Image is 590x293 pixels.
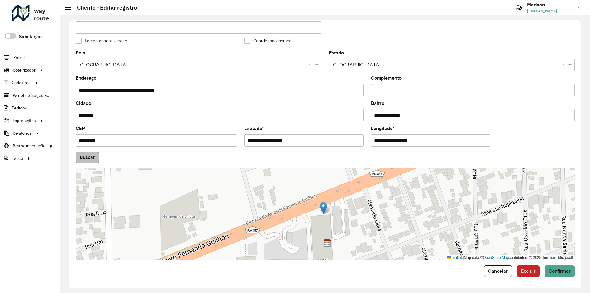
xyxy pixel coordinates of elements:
span: Cancelar [488,268,508,274]
label: Coordenada lacrada [244,38,291,44]
label: País [76,49,85,57]
span: Importações [13,117,36,124]
button: Cancelar [484,265,512,277]
label: Simulação [19,33,42,40]
label: Latitude [244,125,264,132]
span: | [463,255,464,260]
span: Confirmar [549,268,571,274]
a: OpenStreetMap [483,255,509,260]
label: Longitude [371,125,395,132]
img: Santabier [323,239,331,247]
span: Clear all [309,61,314,69]
label: Cidade [76,100,91,107]
label: Estado [329,49,344,57]
button: Confirmar [545,265,575,277]
span: Tático [12,155,23,162]
button: Buscar [76,152,99,163]
h3: Madson [527,2,573,8]
label: Endereço [76,74,96,82]
img: Marker [320,202,327,214]
a: Leaflet [447,255,462,260]
span: Roteirizador [13,67,36,73]
span: Clear all [562,61,567,69]
span: Painel de Sugestão [13,92,49,99]
h2: Cliente - Editar registro [71,4,137,11]
a: Contato Rápido [512,1,525,14]
span: Relatórios [13,130,32,137]
button: Excluir [517,265,540,277]
label: CEP [76,125,85,132]
span: Pedidos [12,105,27,111]
label: Bairro [371,100,384,107]
span: [PERSON_NAME] [527,8,573,14]
span: Excluir [521,268,536,274]
span: Cadastros [12,80,31,86]
label: Complemento [371,74,402,82]
span: Retroalimentação [13,143,45,149]
label: Tempo espera lacrado [76,38,127,44]
span: Painel [13,54,25,61]
div: Map data © contributors,© 2025 TomTom, Microsoft [446,255,575,260]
